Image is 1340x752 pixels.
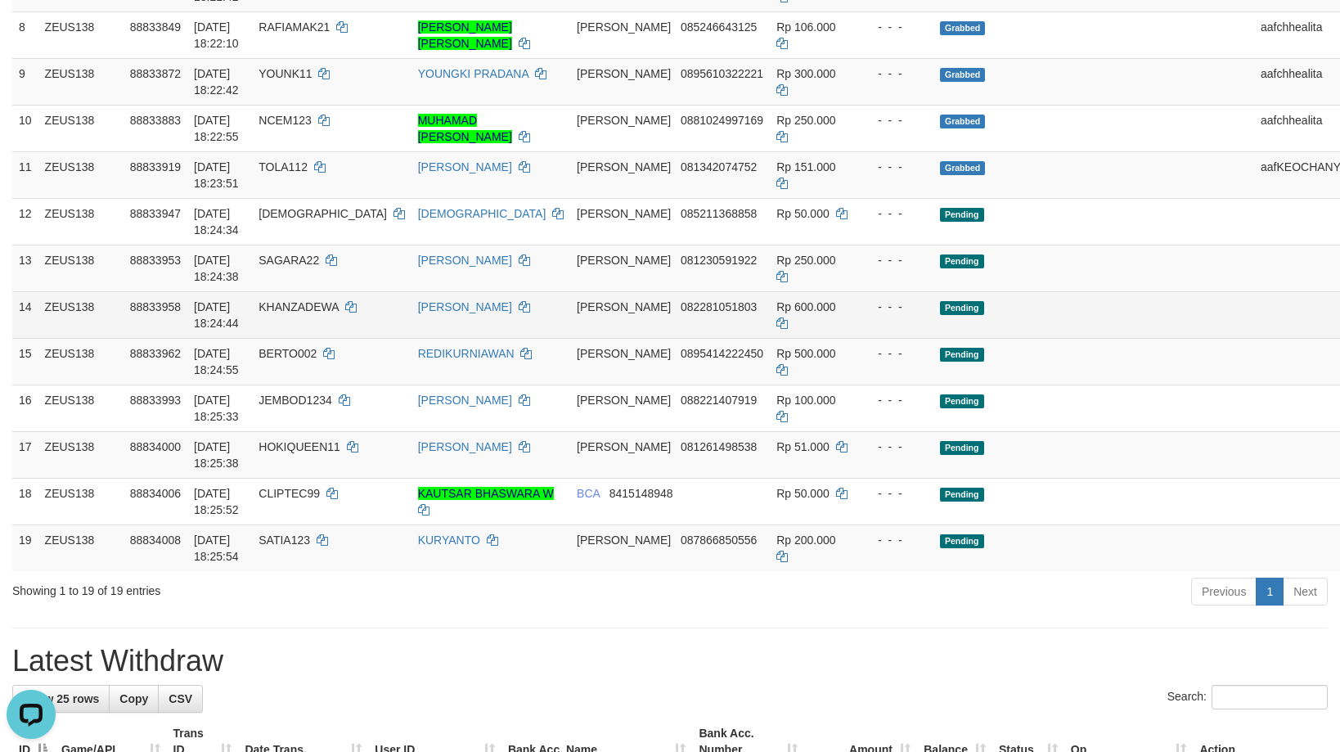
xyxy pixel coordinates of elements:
[12,58,38,105] td: 9
[681,440,757,453] span: Copy 081261498538 to clipboard
[940,441,984,455] span: Pending
[865,205,927,222] div: - - -
[259,394,331,407] span: JEMBOD1234
[194,254,239,283] span: [DATE] 18:24:38
[130,114,181,127] span: 88833883
[577,534,671,547] span: [PERSON_NAME]
[7,7,56,56] button: Open LiveChat chat widget
[776,300,835,313] span: Rp 600.000
[418,440,512,453] a: [PERSON_NAME]
[776,67,835,80] span: Rp 300.000
[418,67,528,80] a: YOUNGKI PRADANA
[681,394,757,407] span: Copy 088221407919 to clipboard
[194,20,239,50] span: [DATE] 18:22:10
[1191,578,1257,606] a: Previous
[940,21,986,35] span: Grabbed
[109,685,159,713] a: Copy
[865,299,927,315] div: - - -
[776,487,830,500] span: Rp 50.000
[681,67,763,80] span: Copy 0895610322221 to clipboard
[38,431,124,478] td: ZEUS138
[865,439,927,455] div: - - -
[12,576,546,599] div: Showing 1 to 19 of 19 entries
[130,207,181,220] span: 88833947
[38,525,124,571] td: ZEUS138
[577,160,671,173] span: [PERSON_NAME]
[38,105,124,151] td: ZEUS138
[1212,685,1328,709] input: Search:
[12,431,38,478] td: 17
[194,347,239,376] span: [DATE] 18:24:55
[12,525,38,571] td: 19
[940,348,984,362] span: Pending
[130,300,181,313] span: 88833958
[259,534,310,547] span: SATIA123
[1256,578,1284,606] a: 1
[418,534,480,547] a: KURYANTO
[130,20,181,34] span: 88833849
[259,440,340,453] span: HOKIQUEEN11
[194,300,239,330] span: [DATE] 18:24:44
[259,487,320,500] span: CLIPTEC99
[38,245,124,291] td: ZEUS138
[12,478,38,525] td: 18
[130,487,181,500] span: 88834006
[681,254,757,267] span: Copy 081230591922 to clipboard
[418,487,554,500] a: KAUTSAR BHASWARA W
[12,105,38,151] td: 10
[940,301,984,315] span: Pending
[776,254,835,267] span: Rp 250.000
[865,345,927,362] div: - - -
[38,385,124,431] td: ZEUS138
[940,115,986,128] span: Grabbed
[1283,578,1328,606] a: Next
[577,20,671,34] span: [PERSON_NAME]
[259,67,312,80] span: YOUNK11
[38,198,124,245] td: ZEUS138
[940,208,984,222] span: Pending
[194,440,239,470] span: [DATE] 18:25:38
[577,67,671,80] span: [PERSON_NAME]
[577,347,671,360] span: [PERSON_NAME]
[577,207,671,220] span: [PERSON_NAME]
[12,245,38,291] td: 13
[38,478,124,525] td: ZEUS138
[259,20,330,34] span: RAFIAMAK21
[12,198,38,245] td: 12
[940,394,984,408] span: Pending
[130,67,181,80] span: 88833872
[776,534,835,547] span: Rp 200.000
[130,254,181,267] span: 88833953
[418,160,512,173] a: [PERSON_NAME]
[577,394,671,407] span: [PERSON_NAME]
[776,20,835,34] span: Rp 106.000
[12,151,38,198] td: 11
[12,385,38,431] td: 16
[194,160,239,190] span: [DATE] 18:23:51
[38,11,124,58] td: ZEUS138
[865,159,927,175] div: - - -
[865,65,927,82] div: - - -
[865,112,927,128] div: - - -
[776,160,835,173] span: Rp 151.000
[130,347,181,360] span: 88833962
[940,488,984,502] span: Pending
[169,692,192,705] span: CSV
[38,338,124,385] td: ZEUS138
[776,114,835,127] span: Rp 250.000
[1167,685,1328,709] label: Search:
[418,207,546,220] a: [DEMOGRAPHIC_DATA]
[418,300,512,313] a: [PERSON_NAME]
[577,114,671,127] span: [PERSON_NAME]
[577,300,671,313] span: [PERSON_NAME]
[865,532,927,548] div: - - -
[865,19,927,35] div: - - -
[681,207,757,220] span: Copy 085211368858 to clipboard
[577,440,671,453] span: [PERSON_NAME]
[119,692,148,705] span: Copy
[38,291,124,338] td: ZEUS138
[259,160,308,173] span: TOLA112
[681,347,763,360] span: Copy 0895414222450 to clipboard
[12,11,38,58] td: 8
[158,685,203,713] a: CSV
